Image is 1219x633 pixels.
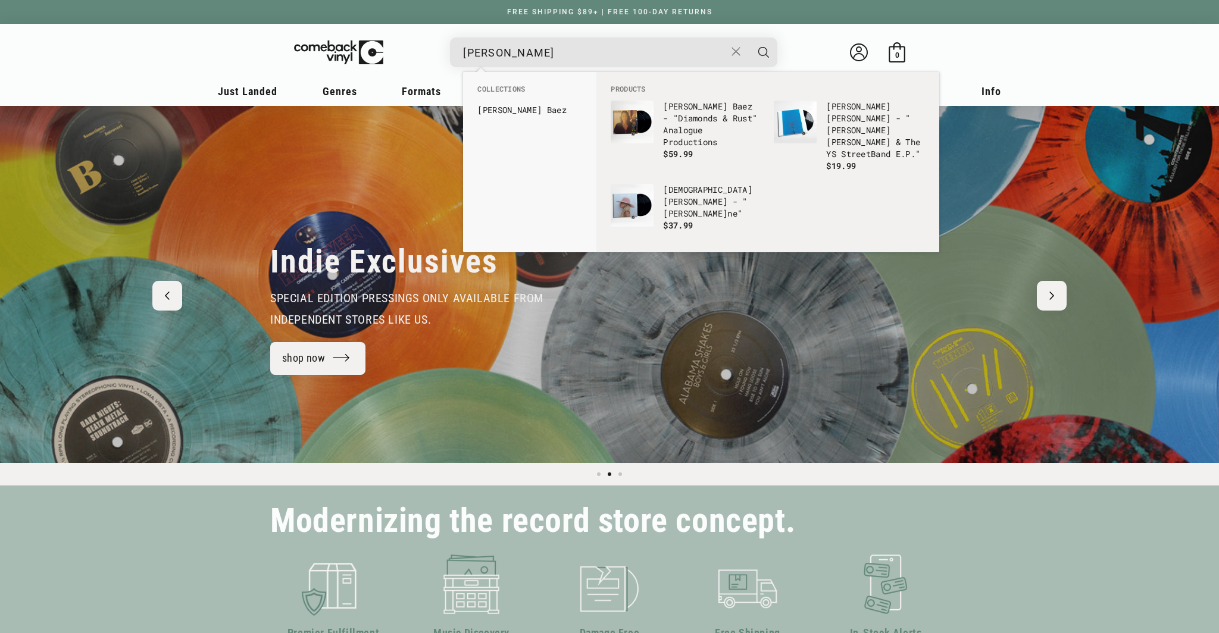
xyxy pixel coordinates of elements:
span: Info [982,85,1001,98]
button: Close [726,39,748,65]
span: Formats [402,85,441,98]
h2: Indie Exclusives [270,242,498,281]
li: products: Joan Baez - "Diamonds & Rust" Analogue Productions [605,95,768,166]
b: Ba [547,104,557,115]
div: Collections [463,72,596,126]
p: [PERSON_NAME] - " [PERSON_NAME] & The YS Street nd E.P." [826,101,925,160]
a: Joanna Newsom - "Joanna Newsom & The YS Street Band E.P." [PERSON_NAME][PERSON_NAME] - "[PERSON_N... [774,101,925,172]
img: Joanna Newsom - "Joanna Newsom & The YS Street Band E.P." [774,101,817,143]
li: Products [605,84,931,95]
h2: Modernizing the record store concept. [270,507,795,535]
b: Ba [871,148,881,159]
b: Ba [733,101,743,112]
img: Joan Baez - "Diamonds & Rust" Analogue Productions [611,101,654,143]
b: [PERSON_NAME] [826,124,890,136]
button: Next slide [1037,281,1067,311]
span: Just Landed [218,85,277,98]
li: products: Lady Gaga - "Joanne" [605,178,768,247]
a: [PERSON_NAME] Baez [477,104,582,116]
li: collections: Joan Baez [471,101,588,120]
div: Search [450,37,777,67]
button: Previous slide [152,281,182,311]
b: [PERSON_NAME] [826,101,890,112]
b: [PERSON_NAME] [477,104,542,115]
a: FREE SHIPPING $89+ | FREE 100-DAY RETURNS [495,8,724,16]
button: Search [749,37,779,67]
button: Load slide 2 of 3 [604,469,615,480]
a: Lady Gaga - "Joanne" [DEMOGRAPHIC_DATA][PERSON_NAME] - "[PERSON_NAME]ne" $37.99 [611,184,762,241]
a: shop now [270,342,365,375]
img: Lady Gaga - "Joanne" [611,184,654,227]
span: Genres [323,85,357,98]
div: Products [596,72,939,252]
span: $59.99 [663,148,693,159]
span: 0 [895,51,899,59]
li: products: Joanna Newsom - "Joanna Newsom & The YS Street Band E.P." [768,95,931,178]
p: [DEMOGRAPHIC_DATA][PERSON_NAME] - " ne" [663,184,762,220]
span: $37.99 [663,220,693,231]
span: $19.99 [826,160,856,171]
b: [PERSON_NAME] [663,208,727,219]
a: Joan Baez - "Diamonds & Rust" Analogue Productions [PERSON_NAME] Baez - "Diamonds & Rust" Analogu... [611,101,762,160]
li: Collections [471,84,588,101]
input: When autocomplete results are available use up and down arrows to review and enter to select [463,40,726,65]
span: special edition pressings only available from independent stores like us. [270,291,543,327]
button: Load slide 1 of 3 [593,469,604,480]
p: ez - "Diamonds & Rust" Analogue Productions [663,101,762,148]
b: [PERSON_NAME] [663,101,727,112]
button: Load slide 3 of 3 [615,469,626,480]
